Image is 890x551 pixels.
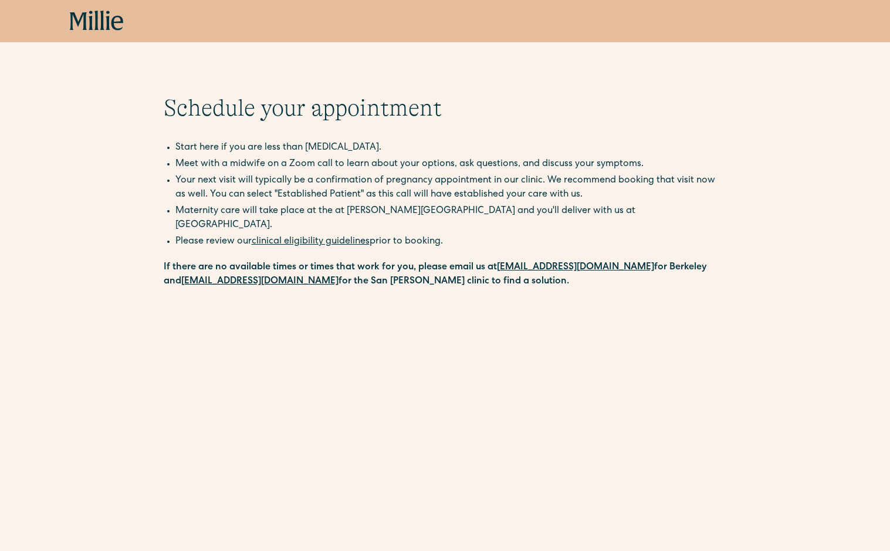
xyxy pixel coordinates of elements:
a: [EMAIL_ADDRESS][DOMAIN_NAME] [497,263,654,272]
li: Please review our prior to booking. [175,235,727,249]
h1: Schedule your appointment [164,94,727,122]
a: [EMAIL_ADDRESS][DOMAIN_NAME] [181,277,339,286]
strong: If there are no available times or times that work for you, please email us at [164,263,497,272]
li: Meet with a midwife on a Zoom call to learn about your options, ask questions, and discuss your s... [175,157,727,171]
strong: for the San [PERSON_NAME] clinic to find a solution. [339,277,569,286]
li: Your next visit will typically be a confirmation of pregnancy appointment in our clinic. We recom... [175,174,727,202]
li: Maternity care will take place at the at [PERSON_NAME][GEOGRAPHIC_DATA] and you'll deliver with u... [175,204,727,232]
a: clinical eligibility guidelines [252,237,370,246]
li: Start here if you are less than [MEDICAL_DATA]. [175,141,727,155]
